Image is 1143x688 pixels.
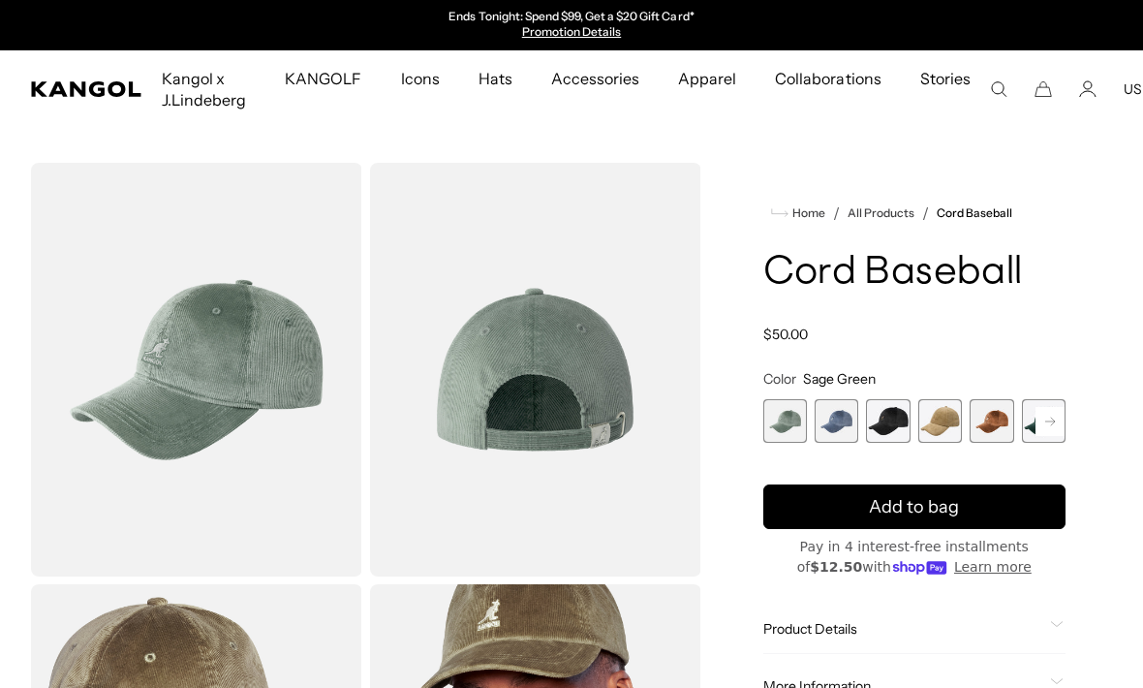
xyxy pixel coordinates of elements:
[970,399,1013,443] label: Wood
[763,252,1066,295] h1: Cord Baseball
[372,10,771,41] div: 1 of 2
[763,370,796,388] span: Color
[285,50,361,107] span: KANGOLF
[866,399,910,443] label: Black
[920,50,971,128] span: Stories
[372,10,771,41] slideshow-component: Announcement bar
[763,485,1066,529] button: Add to bag
[265,50,381,107] a: KANGOLF
[1079,80,1097,98] a: Account
[678,50,736,107] span: Apparel
[756,50,900,107] a: Collaborations
[763,202,1066,225] nav: breadcrumbs
[788,206,825,220] span: Home
[918,399,962,443] label: Beige
[551,50,639,107] span: Accessories
[659,50,756,107] a: Apparel
[901,50,990,128] a: Stories
[1022,399,1066,443] div: 6 of 9
[532,50,659,107] a: Accessories
[448,10,694,25] p: Ends Tonight: Spend $99, Get a $20 Gift Card*
[31,163,362,577] img: color-sage-green
[970,399,1013,443] div: 5 of 9
[401,50,440,107] span: Icons
[763,326,808,343] span: $50.00
[866,399,910,443] div: 3 of 9
[142,50,265,128] a: Kangol x J.Lindeberg
[815,399,858,443] div: 2 of 9
[1022,399,1066,443] label: Forrester
[763,620,1043,638] span: Product Details
[775,50,880,107] span: Collaborations
[771,204,825,222] a: Home
[815,399,858,443] label: Denim Blue
[459,50,532,107] a: Hats
[370,163,701,577] img: color-sage-green
[522,24,621,39] a: Promotion Details
[382,50,459,107] a: Icons
[479,50,512,107] span: Hats
[803,370,876,388] span: Sage Green
[990,80,1007,98] summary: Search here
[763,399,807,443] label: Sage Green
[918,399,962,443] div: 4 of 9
[31,81,142,97] a: Kangol
[1035,80,1052,98] button: Cart
[848,206,914,220] a: All Products
[869,494,959,520] span: Add to bag
[914,202,929,225] li: /
[763,399,807,443] div: 1 of 9
[372,10,771,41] div: Announcement
[162,50,246,128] span: Kangol x J.Lindeberg
[937,206,1012,220] a: Cord Baseball
[825,202,840,225] li: /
